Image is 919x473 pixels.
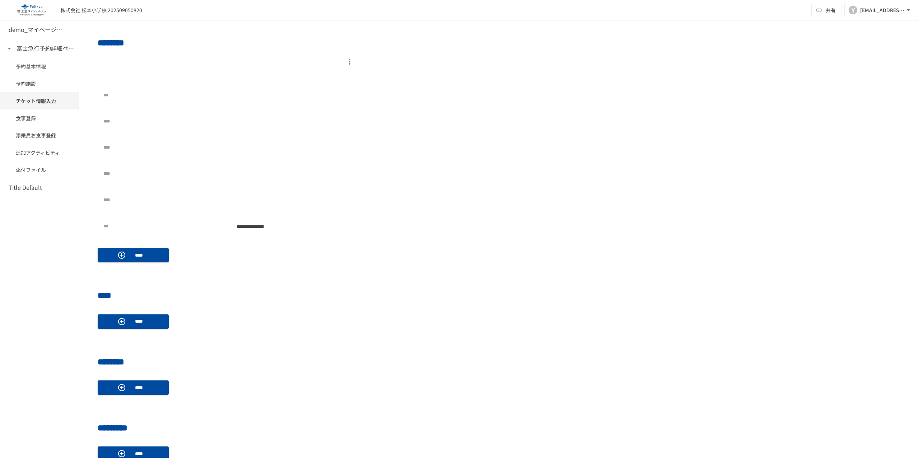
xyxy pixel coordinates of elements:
button: Y[EMAIL_ADDRESS][DOMAIN_NAME] [844,3,916,17]
span: チケット情報入力 [16,97,63,105]
h6: demo_マイページ詳細 [9,25,66,34]
button: 共有 [811,3,841,17]
span: 食事登録 [16,114,63,122]
div: [EMAIL_ADDRESS][DOMAIN_NAME] [860,6,905,15]
h6: 富士急行予約詳細ページ [17,44,74,53]
span: 添乗員お食事登録 [16,131,63,139]
span: 共有 [826,6,836,14]
img: eQeGXtYPV2fEKIA3pizDiVdzO5gJTl2ahLbsPaD2E4R [9,4,55,16]
span: 添付ファイル [16,166,63,174]
span: 予約基本情報 [16,62,63,70]
span: 追加アクティビティ [16,149,63,156]
div: 株式会社 松本小学校 202509050820 [60,6,142,14]
h6: Title Default [9,183,42,192]
div: Y [849,6,857,14]
span: 予約施設 [16,80,63,88]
